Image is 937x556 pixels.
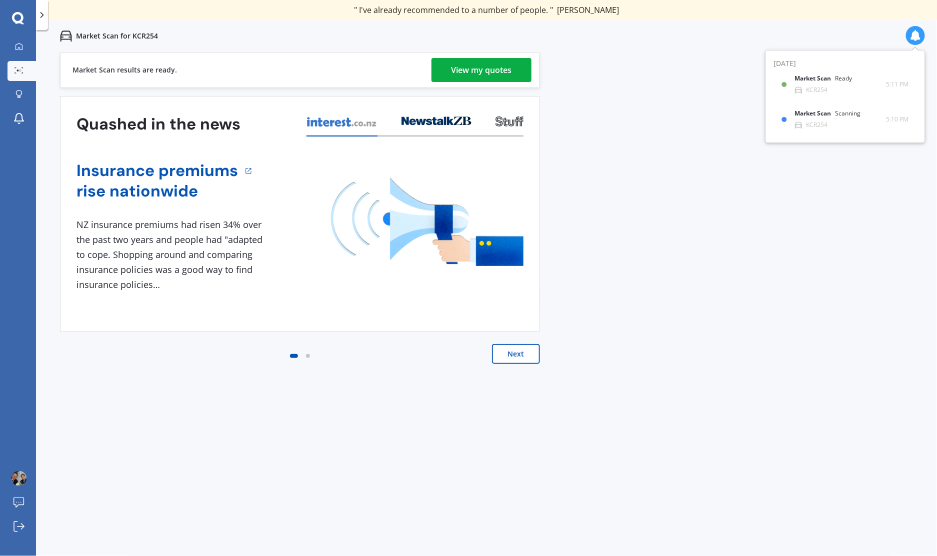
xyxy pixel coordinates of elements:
a: Insurance premiums [76,160,238,181]
img: ACg8ocIWP1yfRIrVtOOY0g6yUDqrNotpHnO-0uyGBu5r-tbjJrtlQ1t7=s96-c [11,471,26,486]
h3: Quashed in the news [76,114,240,134]
div: KCR254 [806,121,828,128]
div: Market Scan results are ready. [72,52,177,87]
span: 5:10 PM [886,114,909,124]
b: Market Scan [795,110,835,117]
button: Next [492,344,540,364]
img: media image [331,177,523,266]
div: View my quotes [451,58,512,82]
img: car.f15378c7a67c060ca3f3.svg [60,30,72,42]
div: [DATE] [774,58,917,69]
div: Scanning [835,110,861,117]
a: rise nationwide [76,181,238,201]
span: 5:11 PM [886,79,909,89]
p: Market Scan for KCR254 [76,31,158,41]
div: Ready [835,75,852,82]
div: NZ insurance premiums had risen 34% over the past two years and people had "adapted to cope. Shop... [76,217,266,292]
a: View my quotes [431,58,531,82]
b: Market Scan [795,75,835,82]
div: KCR254 [806,86,828,93]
